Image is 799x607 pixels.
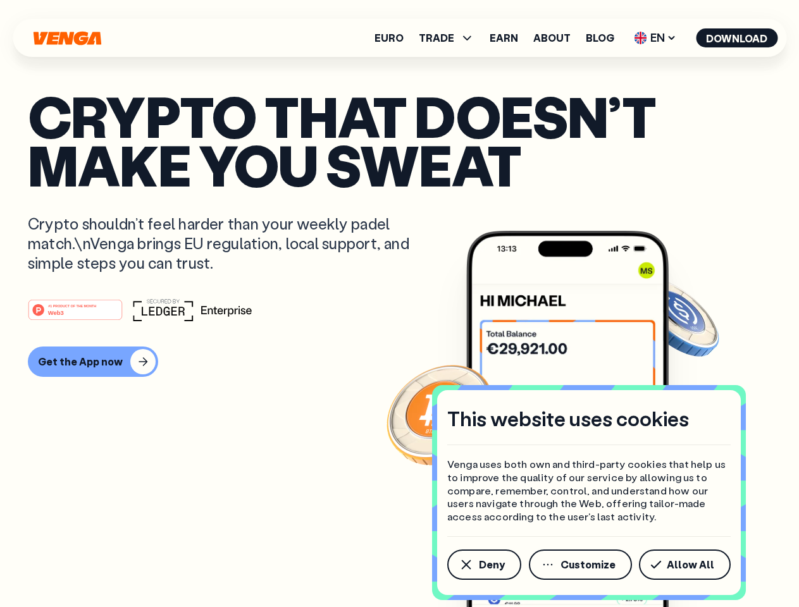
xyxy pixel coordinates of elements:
a: About [533,33,571,43]
button: Get the App now [28,346,158,377]
span: Customize [561,560,616,570]
a: Euro [375,33,404,43]
a: Earn [490,33,518,43]
span: TRADE [419,30,474,46]
p: Venga uses both own and third-party cookies that help us to improve the quality of our service by... [447,458,731,524]
img: USDC coin [631,272,722,363]
svg: Home [32,31,102,46]
span: Deny [479,560,505,570]
span: TRADE [419,33,454,43]
a: Blog [586,33,614,43]
h4: This website uses cookies [447,405,689,432]
div: Get the App now [38,355,123,368]
p: Crypto shouldn’t feel harder than your weekly padel match.\nVenga brings EU regulation, local sup... [28,214,428,273]
button: Customize [529,549,632,580]
tspan: #1 PRODUCT OF THE MONTH [48,303,96,307]
span: EN [629,28,681,48]
a: #1 PRODUCT OF THE MONTHWeb3 [28,307,123,323]
button: Allow All [639,549,731,580]
tspan: Web3 [48,309,64,316]
button: Download [696,28,777,47]
p: Crypto that doesn’t make you sweat [28,92,771,188]
img: Bitcoin [384,357,498,471]
img: flag-uk [634,32,647,44]
span: Allow All [667,560,714,570]
button: Deny [447,549,521,580]
a: Get the App now [28,346,771,377]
